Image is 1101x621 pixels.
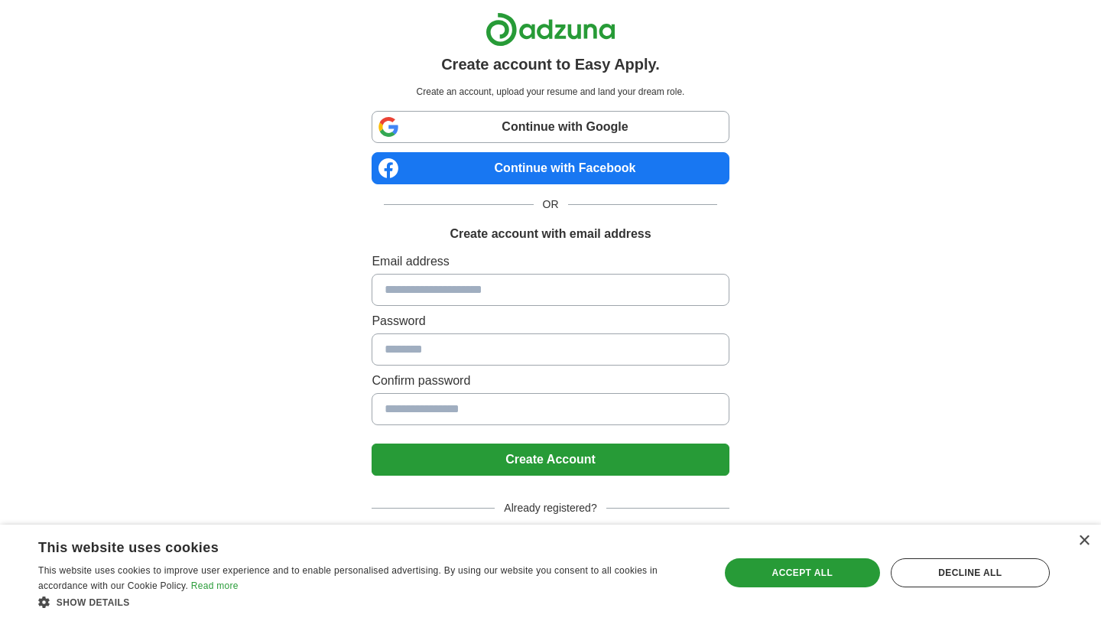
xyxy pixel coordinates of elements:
div: Accept all [725,558,880,587]
a: Continue with Google [372,111,729,143]
label: Password [372,312,729,330]
div: This website uses cookies [38,534,661,557]
span: This website uses cookies to improve user experience and to enable personalised advertising. By u... [38,565,658,591]
a: Continue with Facebook [372,152,729,184]
h1: Create account with email address [450,225,651,243]
span: OR [534,197,568,213]
button: Create Account [372,444,729,476]
span: Already registered? [495,500,606,516]
div: Close [1078,535,1090,547]
p: Create an account, upload your resume and land your dream role. [375,85,726,99]
div: Show details [38,594,700,610]
h1: Create account to Easy Apply. [441,53,660,76]
a: Read more, opens a new window [191,580,239,591]
label: Email address [372,252,729,271]
div: Decline all [891,558,1050,587]
span: Show details [57,597,130,608]
img: Adzuna logo [486,12,615,47]
label: Confirm password [372,372,729,390]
